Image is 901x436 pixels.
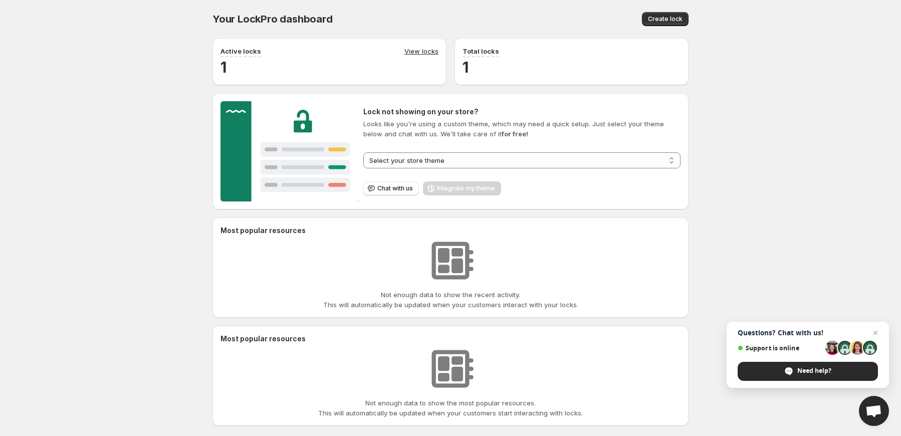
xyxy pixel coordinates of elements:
[363,119,681,139] p: Looks like you're using a custom theme, which may need a quick setup. Just select your theme belo...
[363,181,419,195] button: Chat with us
[502,130,528,138] strong: for free!
[212,13,333,25] span: Your LockPro dashboard
[220,57,438,77] h2: 1
[220,226,681,236] h2: Most popular resources
[648,15,683,23] span: Create lock
[738,344,822,352] span: Support is online
[425,236,476,286] img: No resources found
[425,344,476,394] img: No resources found
[738,362,878,381] span: Need help?
[797,366,831,375] span: Need help?
[463,57,681,77] h2: 1
[463,46,499,56] p: Total locks
[220,334,681,344] h2: Most popular resources
[220,46,261,56] p: Active locks
[404,46,438,57] a: View locks
[738,329,878,337] span: Questions? Chat with us!
[363,107,681,117] h2: Lock not showing on your store?
[318,398,583,418] p: Not enough data to show the most popular resources. This will automatically be updated when your ...
[859,396,889,426] a: Open chat
[377,184,413,192] span: Chat with us
[323,290,578,310] p: Not enough data to show the recent activity. This will automatically be updated when your custome...
[220,101,359,201] img: Customer support
[642,12,689,26] button: Create lock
